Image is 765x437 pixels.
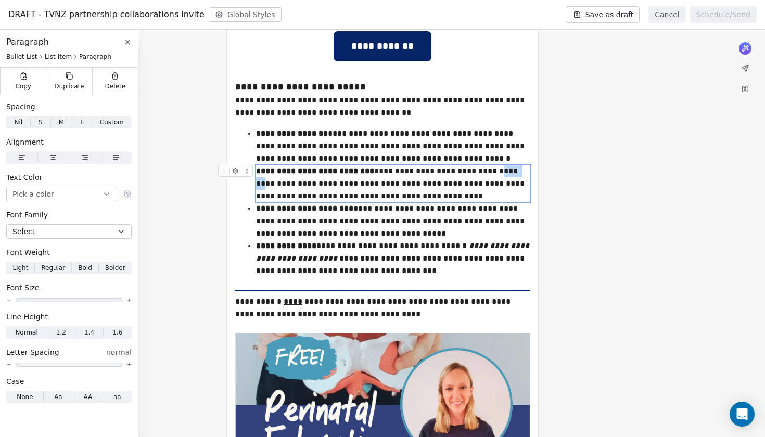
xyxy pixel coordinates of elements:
[6,312,48,322] span: Line Height
[112,328,122,337] span: 1.6
[8,8,205,21] span: DRAFT - TVNZ partnership collaborations invite
[17,392,33,402] span: None
[78,263,92,273] span: Bold
[84,328,94,337] span: 1.4
[6,187,117,201] button: Pick a color
[6,247,50,258] span: Font Weight
[45,53,72,61] span: List Item
[6,36,49,48] span: Paragraph
[39,118,43,127] span: S
[41,263,65,273] span: Regular
[80,118,84,127] span: L
[6,282,40,293] span: Font Size
[567,6,640,23] button: Save as draft
[15,328,37,337] span: Normal
[6,53,37,61] span: Bullet List
[6,347,59,357] span: Letter Spacing
[113,392,121,402] span: aa
[54,392,62,402] span: Aa
[79,53,111,61] span: Paragraph
[100,118,124,127] span: Custom
[105,82,126,91] span: Delete
[105,263,125,273] span: Bolder
[6,101,35,112] span: Spacing
[648,6,685,23] button: Cancel
[106,347,132,357] span: normal
[690,6,757,23] button: Schedule/Send
[14,118,22,127] span: Nil
[6,172,42,183] span: Text Color
[83,392,92,402] span: AA
[6,376,24,387] span: Case
[12,226,35,237] span: Select
[730,402,755,427] div: Open Intercom Messenger
[209,7,282,22] button: Global Styles
[56,328,66,337] span: 1.2
[6,137,44,147] span: Alignment
[12,263,28,273] span: Light
[15,82,31,91] span: Copy
[54,82,84,91] span: Duplicate
[59,118,64,127] span: M
[6,210,48,220] span: Font Family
